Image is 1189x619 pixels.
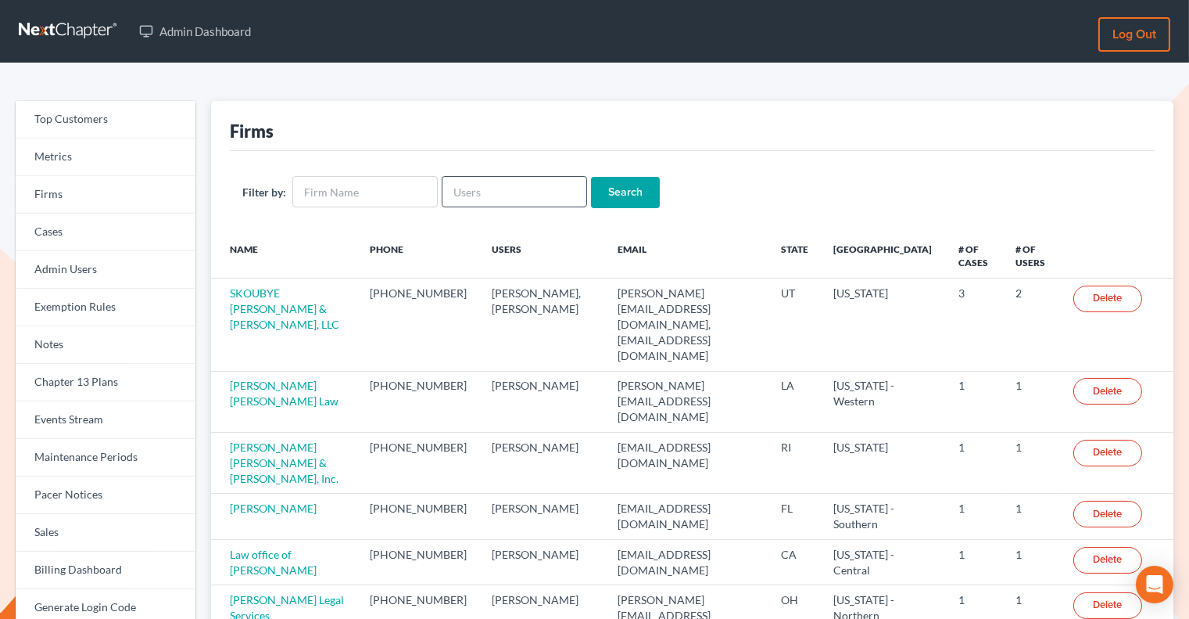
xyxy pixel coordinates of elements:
td: [US_STATE] [821,279,946,371]
a: Delete [1073,440,1142,466]
td: [EMAIL_ADDRESS][DOMAIN_NAME] [605,433,769,494]
td: 3 [946,279,1004,371]
a: Law office of [PERSON_NAME] [230,548,317,577]
td: [PERSON_NAME] [479,494,604,539]
td: [PHONE_NUMBER] [357,371,479,432]
input: Users [442,176,587,207]
td: [US_STATE] - Western [821,371,946,432]
th: # of Cases [946,233,1004,279]
td: [PHONE_NUMBER] [357,494,479,539]
a: Top Customers [16,101,195,139]
td: 2 [1003,279,1061,371]
td: [PERSON_NAME][EMAIL_ADDRESS][DOMAIN_NAME], [EMAIL_ADDRESS][DOMAIN_NAME] [605,279,769,371]
td: CA [768,539,821,585]
input: Search [591,177,660,208]
td: [EMAIL_ADDRESS][DOMAIN_NAME] [605,539,769,585]
a: Metrics [16,139,195,176]
a: Chapter 13 Plans [16,364,195,401]
div: Open Intercom Messenger [1136,566,1173,603]
th: [GEOGRAPHIC_DATA] [821,233,946,279]
a: [PERSON_NAME] [PERSON_NAME] Law [230,379,338,408]
td: [US_STATE] - Southern [821,494,946,539]
a: Delete [1073,501,1142,527]
td: [PHONE_NUMBER] [357,539,479,585]
input: Firm Name [292,176,438,207]
td: 1 [946,433,1004,494]
th: Phone [357,233,479,279]
a: Firms [16,176,195,214]
td: [EMAIL_ADDRESS][DOMAIN_NAME] [605,494,769,539]
td: [PERSON_NAME], [PERSON_NAME] [479,279,604,371]
td: [US_STATE] [821,433,946,494]
a: Sales [16,514,195,552]
th: State [768,233,821,279]
td: 1 [946,371,1004,432]
a: Delete [1073,286,1142,312]
td: LA [768,371,821,432]
a: Billing Dashboard [16,552,195,589]
a: [PERSON_NAME] [230,502,317,515]
a: Exemption Rules [16,289,195,326]
a: Notes [16,326,195,364]
a: Events Stream [16,401,195,439]
td: 1 [1003,494,1061,539]
td: [PERSON_NAME] [479,371,604,432]
th: Email [605,233,769,279]
td: 1 [946,539,1004,585]
td: [PHONE_NUMBER] [357,433,479,494]
td: 1 [1003,539,1061,585]
a: Delete [1073,378,1142,405]
a: [PERSON_NAME] [PERSON_NAME] & [PERSON_NAME], Inc. [230,441,338,485]
label: Filter by: [242,184,286,200]
a: Admin Users [16,251,195,289]
div: Firms [230,120,274,142]
td: RI [768,433,821,494]
td: [PHONE_NUMBER] [357,279,479,371]
a: Log out [1098,17,1170,52]
th: Name [211,233,357,279]
a: SKOUBYE [PERSON_NAME] & [PERSON_NAME], LLC [230,286,339,331]
td: 1 [1003,371,1061,432]
td: [PERSON_NAME] [479,539,604,585]
a: Maintenance Periods [16,439,195,477]
a: Pacer Notices [16,477,195,514]
td: FL [768,494,821,539]
td: [PERSON_NAME][EMAIL_ADDRESS][DOMAIN_NAME] [605,371,769,432]
a: Cases [16,214,195,251]
th: # of Users [1003,233,1061,279]
a: Admin Dashboard [131,17,259,45]
td: 1 [946,494,1004,539]
th: Users [479,233,604,279]
td: 1 [1003,433,1061,494]
a: Delete [1073,592,1142,619]
a: Delete [1073,547,1142,574]
td: [PERSON_NAME] [479,433,604,494]
td: [US_STATE] - Central [821,539,946,585]
td: UT [768,279,821,371]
